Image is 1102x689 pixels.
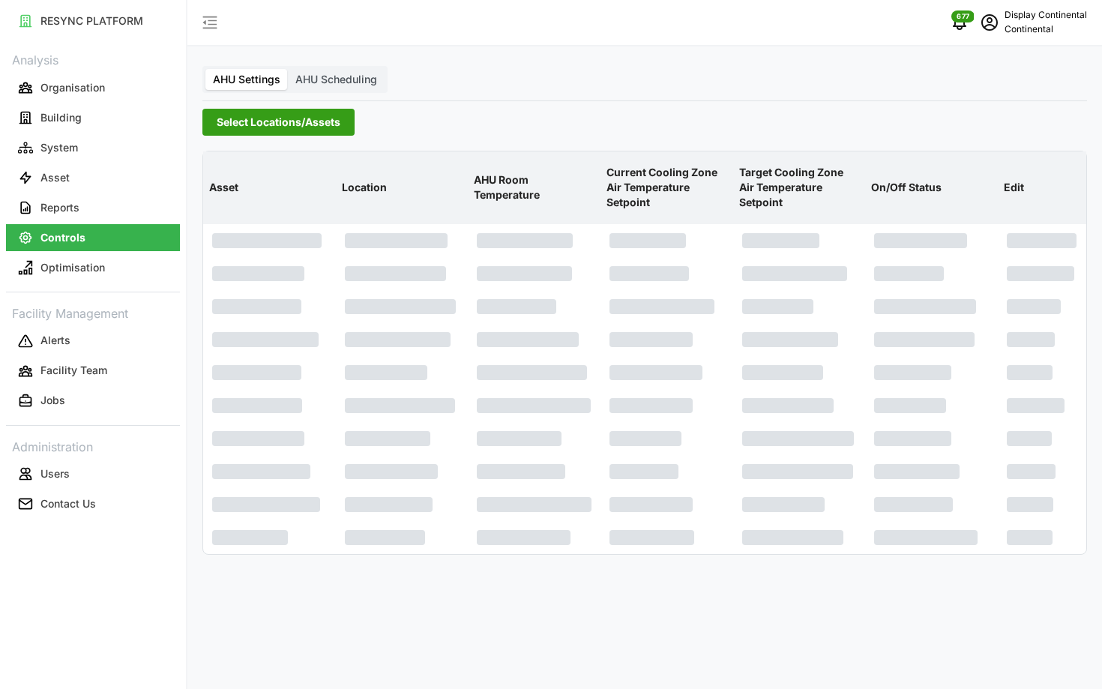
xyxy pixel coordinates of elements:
button: Asset [6,164,180,191]
span: AHU Scheduling [295,73,377,85]
a: Controls [6,223,180,253]
p: On/Off Status [868,168,995,207]
a: Jobs [6,386,180,416]
a: Building [6,103,180,133]
a: Asset [6,163,180,193]
p: Current Cooling Zone Air Temperature Setpoint [603,153,730,223]
p: AHU Room Temperature [471,160,597,215]
a: Contact Us [6,489,180,519]
p: Jobs [40,393,65,408]
p: Reports [40,200,79,215]
a: RESYNC PLATFORM [6,6,180,36]
button: System [6,134,180,161]
button: Contact Us [6,490,180,517]
button: notifications [945,7,975,37]
button: Jobs [6,388,180,415]
p: Continental [1005,22,1087,37]
p: Display Continental [1005,8,1087,22]
button: Select Locations/Assets [202,109,355,136]
a: Alerts [6,326,180,356]
p: Facility Team [40,363,107,378]
button: Organisation [6,74,180,101]
span: 677 [957,11,969,22]
a: Organisation [6,73,180,103]
p: Users [40,466,70,481]
button: Alerts [6,328,180,355]
button: Controls [6,224,180,251]
button: Users [6,460,180,487]
span: AHU Settings [213,73,280,85]
p: RESYNC PLATFORM [40,13,143,28]
button: schedule [975,7,1005,37]
p: System [40,140,78,155]
button: RESYNC PLATFORM [6,7,180,34]
p: Contact Us [40,496,96,511]
p: Target Cooling Zone Air Temperature Setpoint [736,153,863,223]
p: Edit [1001,168,1083,207]
button: Facility Team [6,358,180,385]
a: Facility Team [6,356,180,386]
p: Facility Management [6,301,180,323]
a: System [6,133,180,163]
button: Reports [6,194,180,221]
p: Controls [40,230,85,245]
a: Users [6,459,180,489]
p: Administration [6,435,180,457]
button: Building [6,104,180,131]
a: Reports [6,193,180,223]
button: Optimisation [6,254,180,281]
p: Building [40,110,82,125]
p: Analysis [6,48,180,70]
span: Select Locations/Assets [217,109,340,135]
p: Asset [40,170,70,185]
p: Alerts [40,333,70,348]
p: Organisation [40,80,105,95]
a: Optimisation [6,253,180,283]
p: Optimisation [40,260,105,275]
